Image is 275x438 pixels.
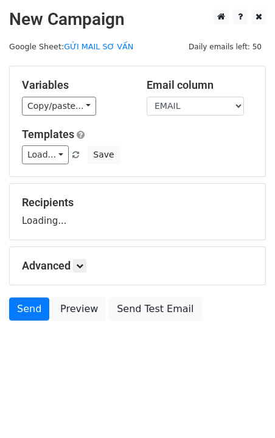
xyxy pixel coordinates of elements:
[9,9,266,30] h2: New Campaign
[147,78,253,92] h5: Email column
[22,128,74,141] a: Templates
[22,259,253,273] h5: Advanced
[52,297,106,321] a: Preview
[22,196,253,209] h5: Recipients
[109,297,201,321] a: Send Test Email
[88,145,119,164] button: Save
[9,42,133,51] small: Google Sheet:
[22,97,96,116] a: Copy/paste...
[184,40,266,54] span: Daily emails left: 50
[9,297,49,321] a: Send
[22,78,128,92] h5: Variables
[22,196,253,228] div: Loading...
[22,145,69,164] a: Load...
[64,42,133,51] a: GỬI MAIL SƠ VẤN
[184,42,266,51] a: Daily emails left: 50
